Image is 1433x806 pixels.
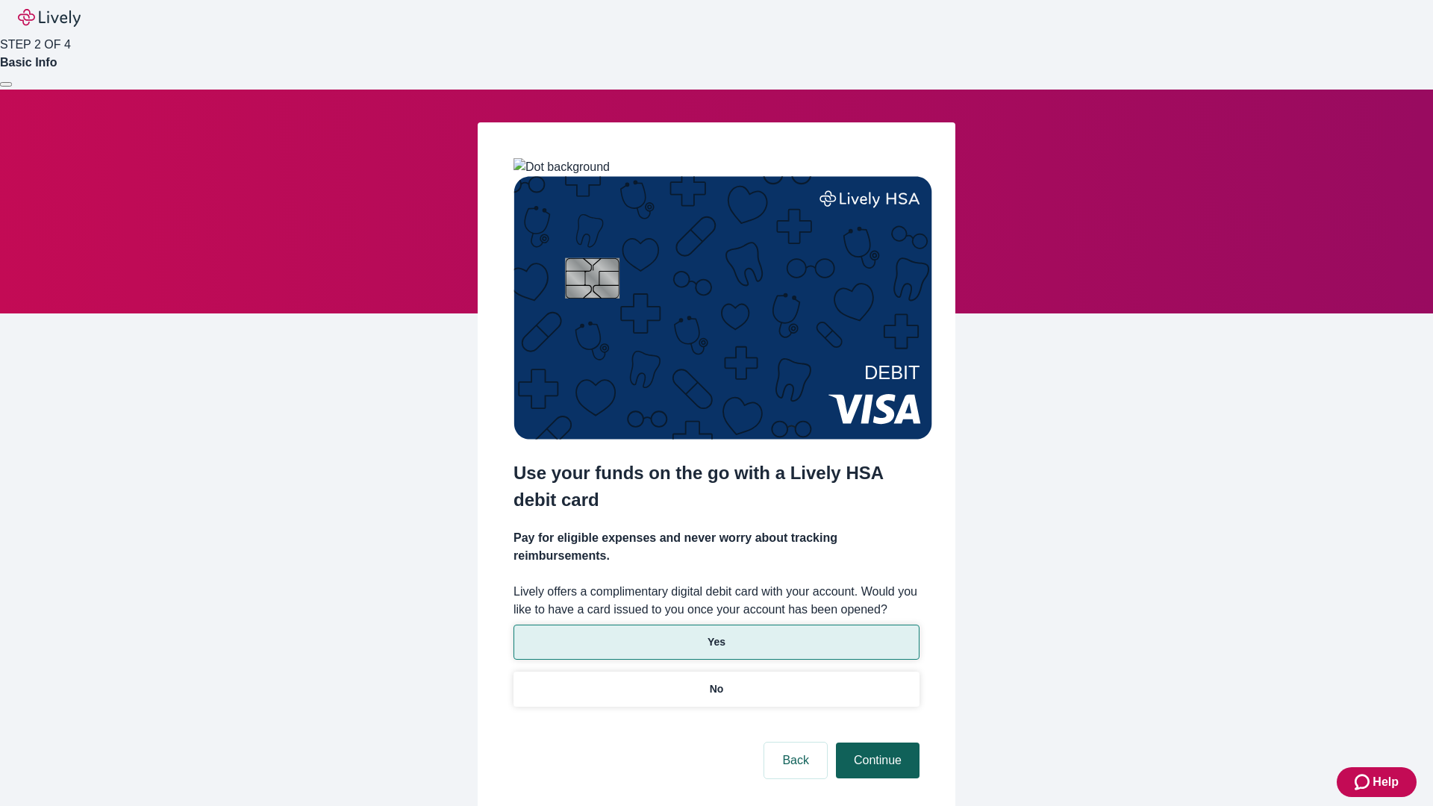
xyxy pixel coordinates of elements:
[513,176,932,440] img: Debit card
[708,634,725,650] p: Yes
[513,158,610,176] img: Dot background
[513,583,920,619] label: Lively offers a complimentary digital debit card with your account. Would you like to have a card...
[764,743,827,778] button: Back
[1355,773,1373,791] svg: Zendesk support icon
[836,743,920,778] button: Continue
[513,625,920,660] button: Yes
[513,672,920,707] button: No
[1337,767,1417,797] button: Zendesk support iconHelp
[513,529,920,565] h4: Pay for eligible expenses and never worry about tracking reimbursements.
[18,9,81,27] img: Lively
[1373,773,1399,791] span: Help
[710,681,724,697] p: No
[513,460,920,513] h2: Use your funds on the go with a Lively HSA debit card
